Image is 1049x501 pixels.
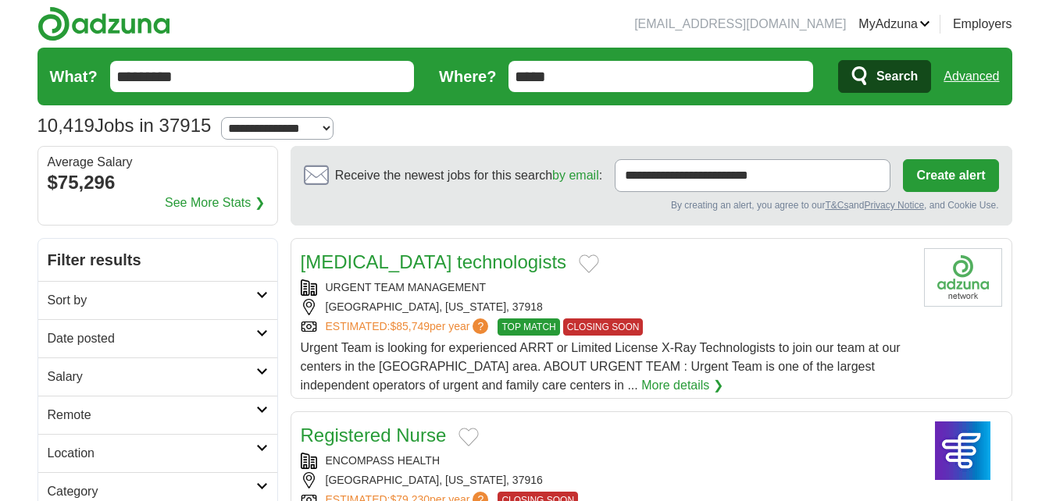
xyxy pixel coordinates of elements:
[326,454,441,467] a: ENCOMPASS HEALTH
[825,200,848,211] a: T&Cs
[924,421,1002,480] img: Encompass Health logo
[903,159,998,192] button: Create alert
[864,200,924,211] a: Privacy Notice
[50,65,98,88] label: What?
[304,198,999,212] div: By creating an alert, you agree to our and , and Cookie Use.
[48,329,256,348] h2: Date posted
[552,169,599,182] a: by email
[38,357,277,396] a: Salary
[579,254,599,273] button: Add to favorite jobs
[38,434,277,472] a: Location
[165,194,265,212] a: See More Stats ❯
[37,115,212,136] h1: Jobs in 37915
[858,15,930,34] a: MyAdzuna
[301,251,567,272] a: [MEDICAL_DATA] technologists
[301,299,912,315] div: [GEOGRAPHIC_DATA], [US_STATE], 37918
[48,156,268,169] div: Average Salary
[48,368,256,386] h2: Salary
[301,425,447,446] a: Registered Nurse
[876,61,918,92] span: Search
[301,279,912,296] div: URGENT TEAM MANAGEMENT
[38,281,277,319] a: Sort by
[301,472,912,489] div: [GEOGRAPHIC_DATA], [US_STATE], 37916
[48,482,256,501] h2: Category
[439,65,496,88] label: Where?
[48,169,268,197] div: $75,296
[473,318,488,334] span: ?
[838,60,931,93] button: Search
[498,318,559,336] span: TOP MATCH
[641,376,723,395] a: More details ❯
[37,6,170,41] img: Adzuna logo
[38,396,277,434] a: Remote
[458,428,479,446] button: Add to favorite jobs
[944,61,999,92] a: Advanced
[326,318,492,336] a: ESTIMATED:$85,749per year?
[48,406,256,425] h2: Remote
[38,239,277,281] h2: Filter results
[37,112,95,140] span: 10,419
[924,248,1002,307] img: Company logo
[48,291,256,310] h2: Sort by
[390,320,430,332] span: $85,749
[634,15,846,34] li: [EMAIL_ADDRESS][DOMAIN_NAME]
[38,319,277,357] a: Date posted
[301,341,901,392] span: Urgent Team is looking for experienced ARRT or Limited License X-Ray Technologists to join our te...
[335,166,602,185] span: Receive the newest jobs for this search :
[48,444,256,463] h2: Location
[563,318,644,336] span: CLOSING SOON
[953,15,1012,34] a: Employers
